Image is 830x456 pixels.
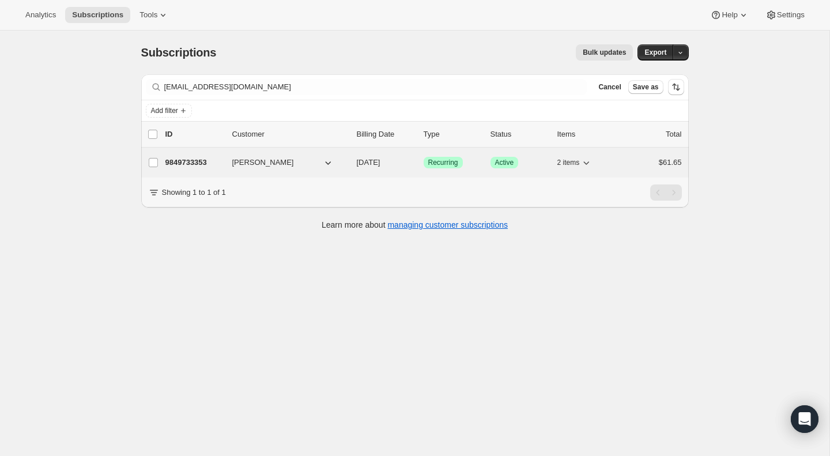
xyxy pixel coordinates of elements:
[650,184,682,201] nav: Pagination
[557,129,615,140] div: Items
[633,82,659,92] span: Save as
[146,104,192,118] button: Add filter
[495,158,514,167] span: Active
[232,157,294,168] span: [PERSON_NAME]
[668,79,684,95] button: Sort the results
[598,82,621,92] span: Cancel
[133,7,176,23] button: Tools
[357,158,380,167] span: [DATE]
[491,129,548,140] p: Status
[165,129,223,140] p: ID
[387,220,508,229] a: managing customer subscriptions
[428,158,458,167] span: Recurring
[165,129,682,140] div: IDCustomerBilling DateTypeStatusItemsTotal
[628,80,663,94] button: Save as
[151,106,178,115] span: Add filter
[357,129,414,140] p: Billing Date
[424,129,481,140] div: Type
[232,129,348,140] p: Customer
[557,154,593,171] button: 2 items
[141,46,217,59] span: Subscriptions
[165,157,223,168] p: 9849733353
[165,154,682,171] div: 9849733353[PERSON_NAME][DATE]SuccessRecurringSuccessActive2 items$61.65
[557,158,580,167] span: 2 items
[666,129,681,140] p: Total
[18,7,63,23] button: Analytics
[644,48,666,57] span: Export
[576,44,633,61] button: Bulk updates
[225,153,341,172] button: [PERSON_NAME]
[72,10,123,20] span: Subscriptions
[777,10,805,20] span: Settings
[162,187,226,198] p: Showing 1 to 1 of 1
[65,7,130,23] button: Subscriptions
[164,79,587,95] input: Filter subscribers
[637,44,673,61] button: Export
[759,7,812,23] button: Settings
[703,7,756,23] button: Help
[791,405,818,433] div: Open Intercom Messenger
[722,10,737,20] span: Help
[594,80,625,94] button: Cancel
[322,219,508,231] p: Learn more about
[139,10,157,20] span: Tools
[659,158,682,167] span: $61.65
[583,48,626,57] span: Bulk updates
[25,10,56,20] span: Analytics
